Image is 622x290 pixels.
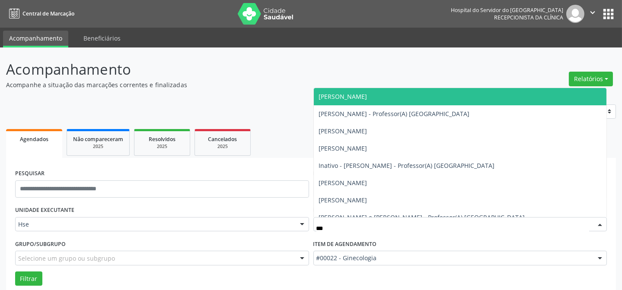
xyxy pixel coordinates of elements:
div: 2025 [140,143,184,150]
span: [PERSON_NAME] - Professor(A) [GEOGRAPHIC_DATA] [319,110,470,118]
span: Agendados [20,136,48,143]
span: [PERSON_NAME] e [PERSON_NAME] - Professor(A) [GEOGRAPHIC_DATA] [319,213,525,221]
span: Cancelados [208,136,237,143]
button:  [584,5,601,23]
p: Acompanhe a situação das marcações correntes e finalizadas [6,80,433,89]
label: Grupo/Subgrupo [15,237,66,251]
span: Resolvidos [149,136,175,143]
span: Hse [18,220,291,229]
label: UNIDADE EXECUTANTE [15,204,74,217]
span: Central de Marcação [22,10,74,17]
span: Selecione um grupo ou subgrupo [18,254,115,263]
div: Hospital do Servidor do [GEOGRAPHIC_DATA] [451,6,563,14]
span: [PERSON_NAME] [319,127,367,135]
a: Acompanhamento [3,31,68,47]
button: Filtrar [15,271,42,286]
img: img [566,5,584,23]
i:  [588,8,597,17]
a: Beneficiários [77,31,127,46]
button: apps [601,6,616,22]
span: #00022 - Ginecologia [316,254,590,262]
span: Não compareceram [73,136,123,143]
p: Acompanhamento [6,59,433,80]
span: Recepcionista da clínica [494,14,563,21]
span: [PERSON_NAME] [319,179,367,187]
span: Inativo - [PERSON_NAME] - Professor(A) [GEOGRAPHIC_DATA] [319,161,495,170]
label: Item de agendamento [313,237,377,251]
span: [PERSON_NAME] [319,144,367,152]
span: [PERSON_NAME] [319,92,367,101]
div: 2025 [201,143,244,150]
button: Relatórios [569,72,613,86]
a: Central de Marcação [6,6,74,21]
label: PESQUISAR [15,167,45,180]
span: [PERSON_NAME] [319,196,367,204]
div: 2025 [73,143,123,150]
